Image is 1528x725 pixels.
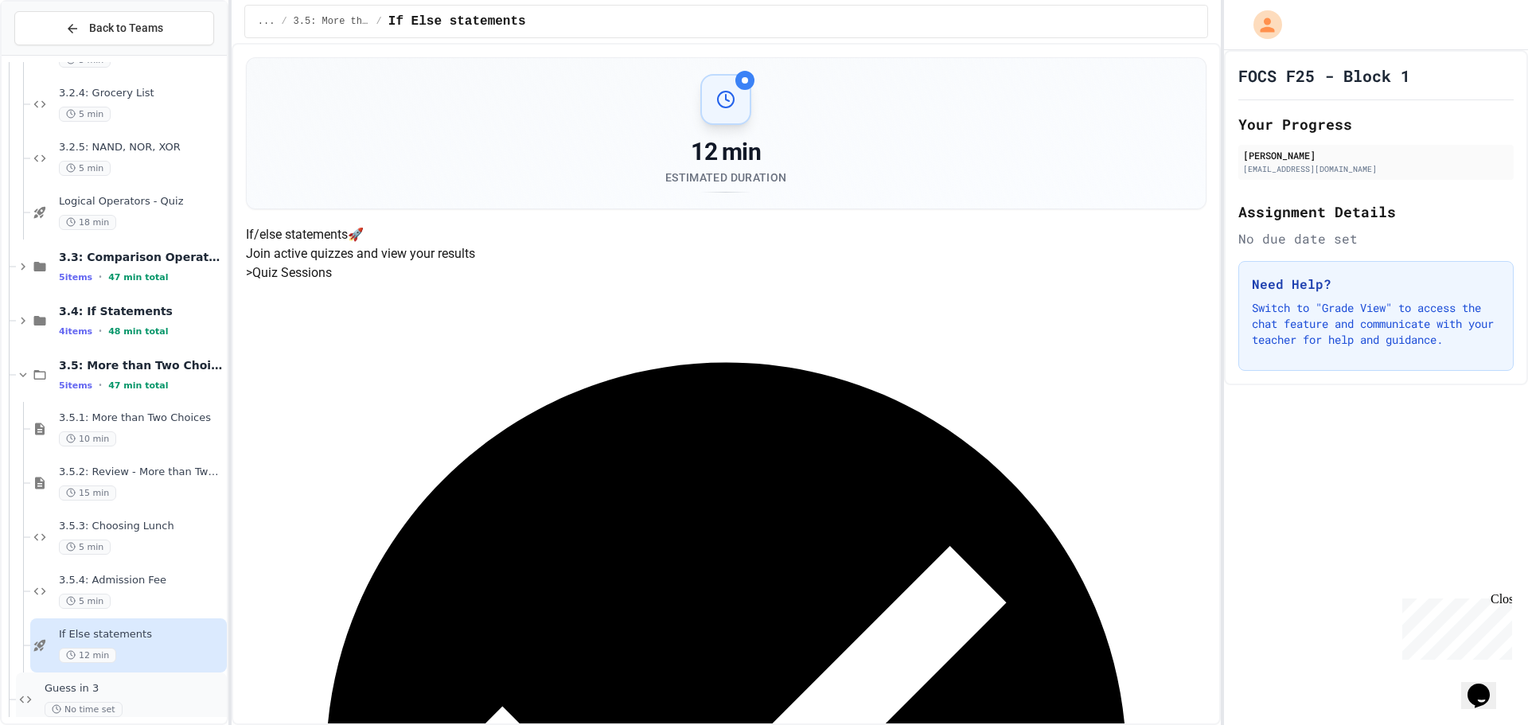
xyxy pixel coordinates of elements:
div: Chat with us now!Close [6,6,110,101]
span: 47 min total [108,272,168,283]
span: 5 min [59,161,111,176]
div: No due date set [1238,229,1514,248]
span: 5 min [59,594,111,609]
span: 3.4: If Statements [59,304,224,318]
iframe: chat widget [1396,592,1512,660]
span: If Else statements [59,628,224,641]
h3: Need Help? [1252,275,1500,294]
span: 18 min [59,215,116,230]
h2: Assignment Details [1238,201,1514,223]
span: 10 min [59,431,116,446]
span: 3.5.3: Choosing Lunch [59,520,224,533]
div: Estimated Duration [665,170,786,185]
span: 4 items [59,326,92,337]
span: 3.3: Comparison Operators [59,250,224,264]
h1: FOCS F25 - Block 1 [1238,64,1410,87]
span: 5 items [59,272,92,283]
p: Switch to "Grade View" to access the chat feature and communicate with your teacher for help and ... [1252,300,1500,348]
span: Back to Teams [89,20,163,37]
div: [PERSON_NAME] [1243,148,1509,162]
h5: > Quiz Sessions [246,263,1206,283]
span: 12 min [59,648,116,663]
span: • [99,379,102,392]
span: ... [258,15,275,28]
span: 5 min [59,107,111,122]
span: Logical Operators - Quiz [59,195,224,209]
span: 3.5.2: Review - More than Two Choices [59,466,224,479]
span: • [99,325,102,337]
h4: If/else statements 🚀 [246,225,1206,244]
span: 48 min total [108,326,168,337]
span: 3.5.4: Admission Fee [59,574,224,587]
span: • [99,271,102,283]
div: [EMAIL_ADDRESS][DOMAIN_NAME] [1243,163,1509,175]
iframe: chat widget [1461,661,1512,709]
div: 12 min [665,138,786,166]
p: Join active quizzes and view your results [246,244,1206,263]
button: Back to Teams [14,11,214,45]
span: / [281,15,286,28]
span: 3.5: More than Two Choices [294,15,370,28]
span: 3.2.5: NAND, NOR, XOR [59,141,224,154]
span: Guess in 3 [45,682,224,696]
span: 47 min total [108,380,168,391]
span: 3.5.1: More than Two Choices [59,411,224,425]
div: My Account [1237,6,1286,43]
span: 15 min [59,485,116,501]
span: 5 min [59,540,111,555]
span: No time set [45,702,123,717]
span: 3.5: More than Two Choices [59,358,224,372]
span: If Else statements [388,12,526,31]
h2: Your Progress [1238,113,1514,135]
span: 3.2.4: Grocery List [59,87,224,100]
span: 5 items [59,380,92,391]
span: / [376,15,382,28]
